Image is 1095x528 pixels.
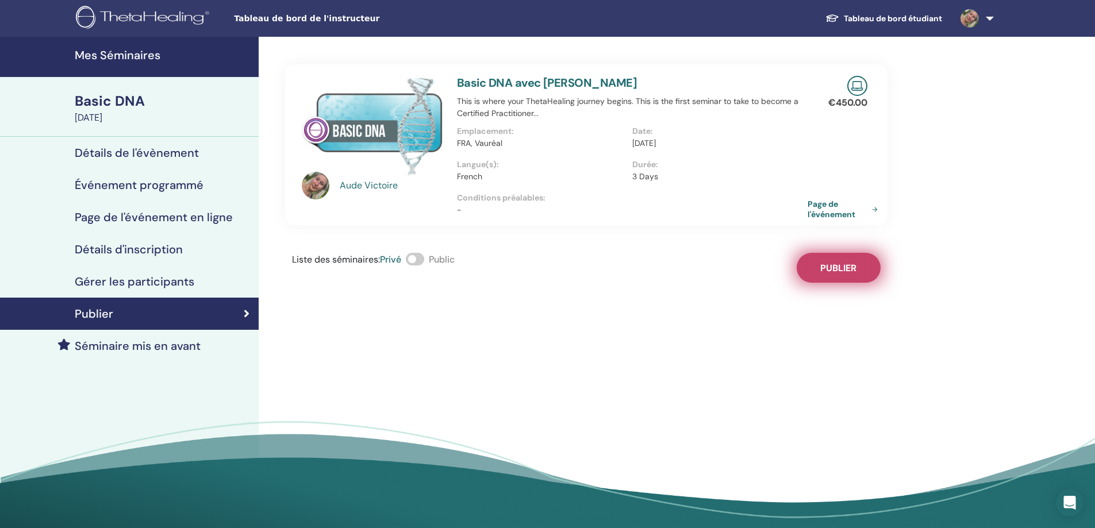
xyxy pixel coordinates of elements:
h4: Événement programmé [75,178,203,192]
span: Publier [820,262,856,274]
a: Basic DNA avec [PERSON_NAME] [457,75,637,90]
img: default.jpg [302,172,329,199]
p: Date : [632,125,801,137]
p: FRA, Vauréal [457,137,625,149]
div: Open Intercom Messenger [1056,489,1084,517]
h4: Détails d'inscription [75,242,183,256]
img: Basic DNA [302,76,443,175]
a: Page de l'événement [808,199,882,219]
h4: Publier [75,307,113,321]
a: Aude Victoire [340,179,446,192]
p: Conditions préalables : [457,192,808,204]
img: default.jpg [960,9,979,28]
button: Publier [797,253,881,283]
p: Durée : [632,159,801,171]
p: [DATE] [632,137,801,149]
h4: Page de l'événement en ligne [75,210,233,224]
div: Basic DNA [75,91,252,111]
h4: Gérer les participants [75,275,194,288]
p: - [457,204,808,216]
p: 3 Days [632,171,801,183]
div: [DATE] [75,111,252,125]
span: Liste des séminaires : [292,253,380,265]
span: Tableau de bord de l'instructeur [234,13,406,25]
span: Privé [380,253,401,265]
h4: Séminaire mis en avant [75,339,201,353]
p: Langue(s) : [457,159,625,171]
a: Basic DNA[DATE] [68,91,259,125]
span: Public [429,253,455,265]
p: This is where your ThetaHealing journey begins. This is the first seminar to take to become a Cer... [457,95,808,120]
img: logo.png [76,6,213,32]
img: Live Online Seminar [847,76,867,96]
h4: Détails de l'évènement [75,146,199,160]
p: Emplacement : [457,125,625,137]
a: Tableau de bord étudiant [816,8,951,29]
p: € 450.00 [828,96,867,110]
p: French [457,171,625,183]
h4: Mes Séminaires [75,48,252,62]
img: graduation-cap-white.svg [825,13,839,23]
